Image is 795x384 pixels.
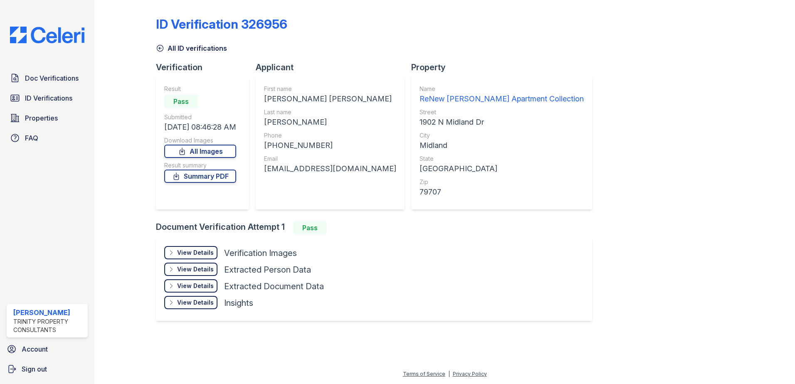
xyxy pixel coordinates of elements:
[22,344,48,354] span: Account
[420,163,584,175] div: [GEOGRAPHIC_DATA]
[25,73,79,83] span: Doc Verifications
[25,93,72,103] span: ID Verifications
[156,62,256,73] div: Verification
[420,155,584,163] div: State
[3,341,91,357] a: Account
[264,131,396,140] div: Phone
[7,130,88,146] a: FAQ
[420,140,584,151] div: Midland
[177,282,214,290] div: View Details
[403,371,445,377] a: Terms of Service
[156,221,599,234] div: Document Verification Attempt 1
[164,161,236,170] div: Result summary
[177,265,214,273] div: View Details
[420,116,584,128] div: 1902 N Midland Dr
[264,116,396,128] div: [PERSON_NAME]
[224,264,311,276] div: Extracted Person Data
[164,85,236,93] div: Result
[264,108,396,116] div: Last name
[156,43,227,53] a: All ID verifications
[7,90,88,106] a: ID Verifications
[3,27,91,43] img: CE_Logo_Blue-a8612792a0a2168367f1c8372b55b34899dd931a85d93a1a3d3e32e68fde9ad4.png
[164,95,198,108] div: Pass
[164,121,236,133] div: [DATE] 08:46:28 AM
[13,308,84,318] div: [PERSON_NAME]
[224,297,253,309] div: Insights
[420,131,584,140] div: City
[420,93,584,105] div: ReNew [PERSON_NAME] Apartment Collection
[411,62,599,73] div: Property
[420,186,584,198] div: 79707
[164,170,236,183] a: Summary PDF
[420,178,584,186] div: Zip
[22,364,47,374] span: Sign out
[177,249,214,257] div: View Details
[3,361,91,377] a: Sign out
[177,298,214,307] div: View Details
[7,70,88,86] a: Doc Verifications
[293,221,326,234] div: Pass
[264,93,396,105] div: [PERSON_NAME] [PERSON_NAME]
[25,133,38,143] span: FAQ
[25,113,58,123] span: Properties
[420,108,584,116] div: Street
[13,318,84,334] div: Trinity Property Consultants
[164,113,236,121] div: Submitted
[264,140,396,151] div: [PHONE_NUMBER]
[448,371,450,377] div: |
[156,17,287,32] div: ID Verification 326956
[256,62,411,73] div: Applicant
[264,85,396,93] div: First name
[164,136,236,145] div: Download Images
[224,281,324,292] div: Extracted Document Data
[264,155,396,163] div: Email
[264,163,396,175] div: [EMAIL_ADDRESS][DOMAIN_NAME]
[453,371,487,377] a: Privacy Policy
[420,85,584,93] div: Name
[7,110,88,126] a: Properties
[224,247,297,259] div: Verification Images
[164,145,236,158] a: All Images
[420,85,584,105] a: Name ReNew [PERSON_NAME] Apartment Collection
